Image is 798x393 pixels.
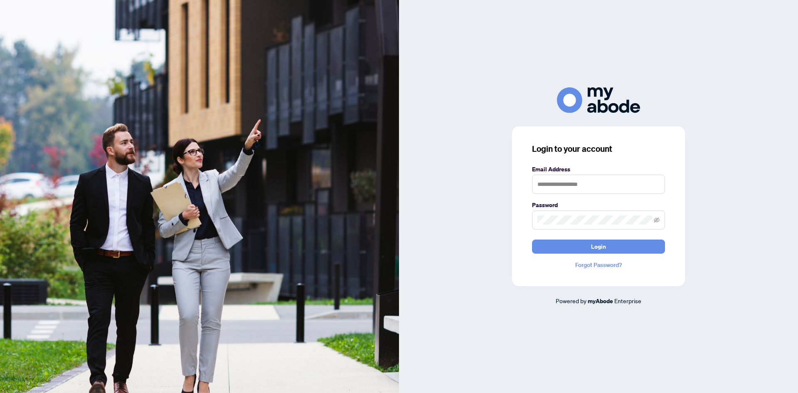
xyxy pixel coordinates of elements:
span: Enterprise [614,297,641,304]
label: Email Address [532,165,665,174]
span: eye-invisible [654,217,660,223]
h3: Login to your account [532,143,665,155]
label: Password [532,200,665,210]
a: myAbode [588,297,613,306]
span: Powered by [556,297,586,304]
button: Login [532,240,665,254]
span: Login [591,240,606,253]
a: Forgot Password? [532,260,665,269]
img: ma-logo [557,87,640,113]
